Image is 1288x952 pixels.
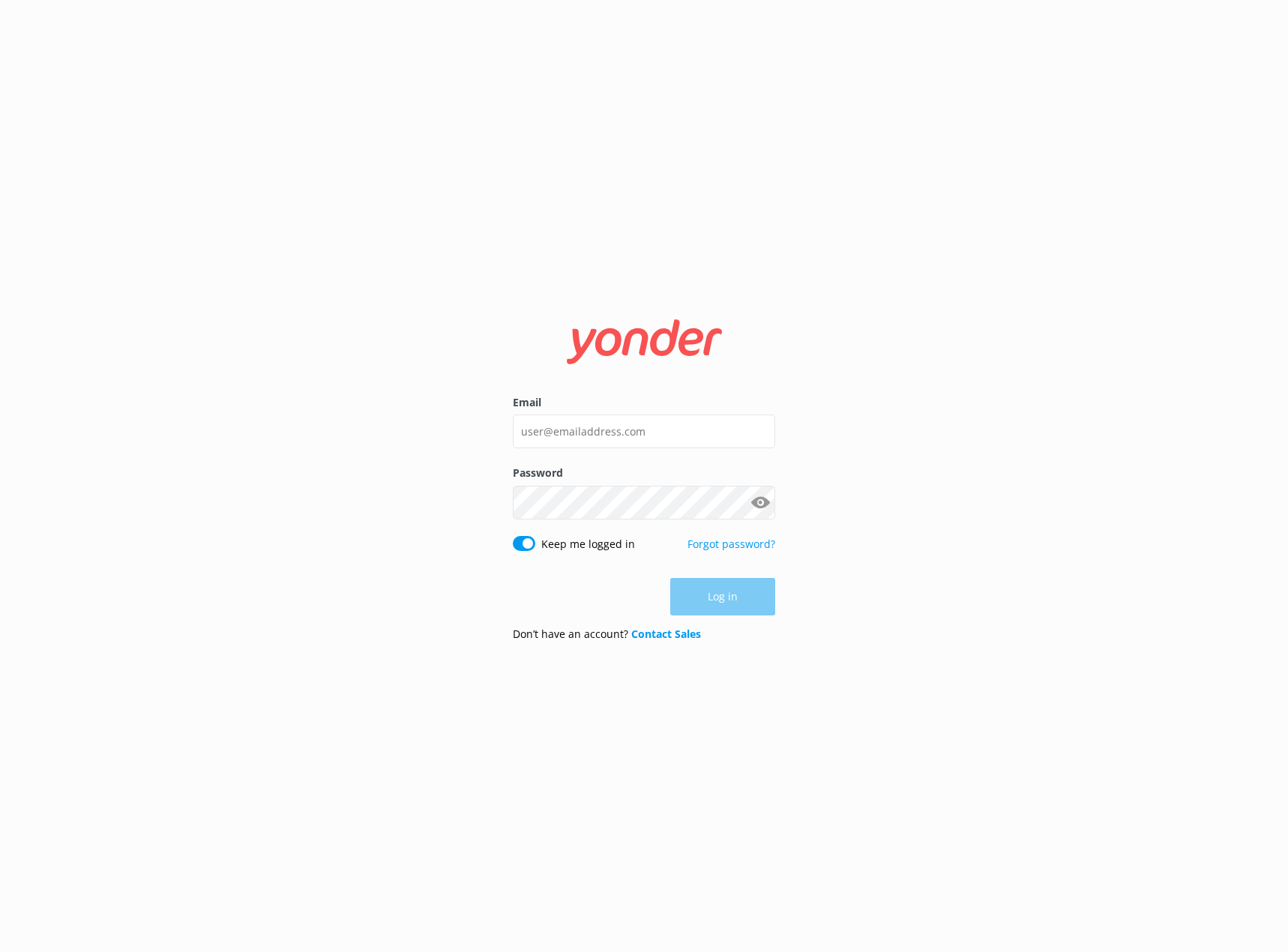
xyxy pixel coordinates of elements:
input: user@emailaddress.com [513,415,775,448]
label: Email [513,394,775,411]
p: Don’t have an account? [513,626,701,642]
label: Password [513,465,775,481]
a: Contact Sales [631,627,701,641]
a: Forgot password? [687,537,775,551]
label: Keep me logged in [541,536,635,552]
button: Show password [745,487,775,517]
